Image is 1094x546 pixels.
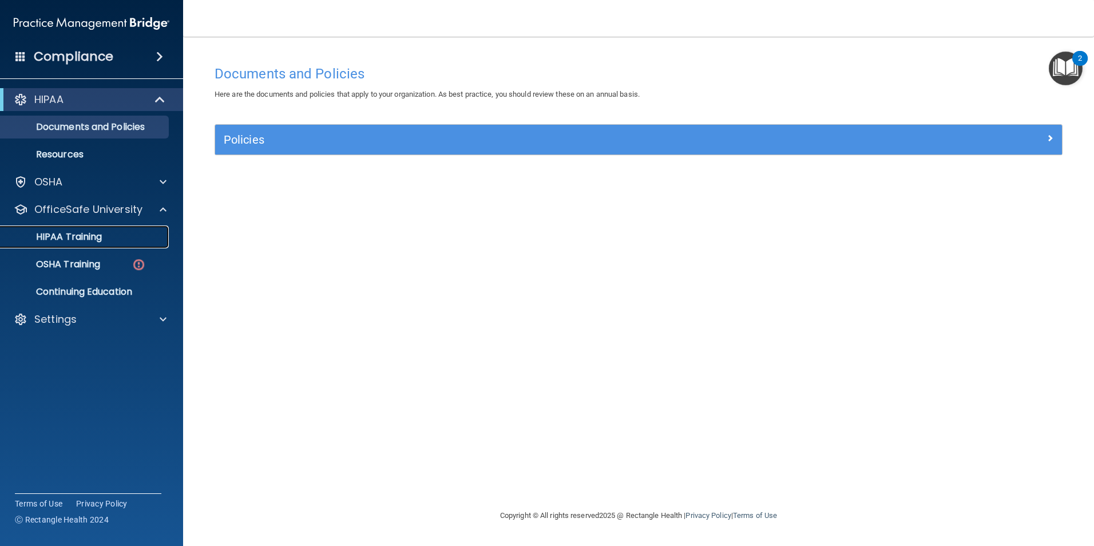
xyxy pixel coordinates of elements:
[34,203,142,216] p: OfficeSafe University
[14,312,167,326] a: Settings
[15,498,62,509] a: Terms of Use
[1078,58,1082,73] div: 2
[896,465,1080,511] iframe: Drift Widget Chat Controller
[7,259,100,270] p: OSHA Training
[7,121,164,133] p: Documents and Policies
[34,312,77,326] p: Settings
[14,175,167,189] a: OSHA
[7,149,164,160] p: Resources
[15,514,109,525] span: Ⓒ Rectangle Health 2024
[733,511,777,520] a: Terms of Use
[34,175,63,189] p: OSHA
[34,49,113,65] h4: Compliance
[132,258,146,272] img: danger-circle.6113f641.png
[224,133,842,146] h5: Policies
[215,90,640,98] span: Here are the documents and policies that apply to your organization. As best practice, you should...
[215,66,1063,81] h4: Documents and Policies
[14,93,166,106] a: HIPAA
[430,497,847,534] div: Copyright © All rights reserved 2025 @ Rectangle Health | |
[1049,52,1083,85] button: Open Resource Center, 2 new notifications
[34,93,64,106] p: HIPAA
[224,130,1053,149] a: Policies
[685,511,731,520] a: Privacy Policy
[7,231,102,243] p: HIPAA Training
[7,286,164,298] p: Continuing Education
[14,12,169,35] img: PMB logo
[14,203,167,216] a: OfficeSafe University
[76,498,128,509] a: Privacy Policy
